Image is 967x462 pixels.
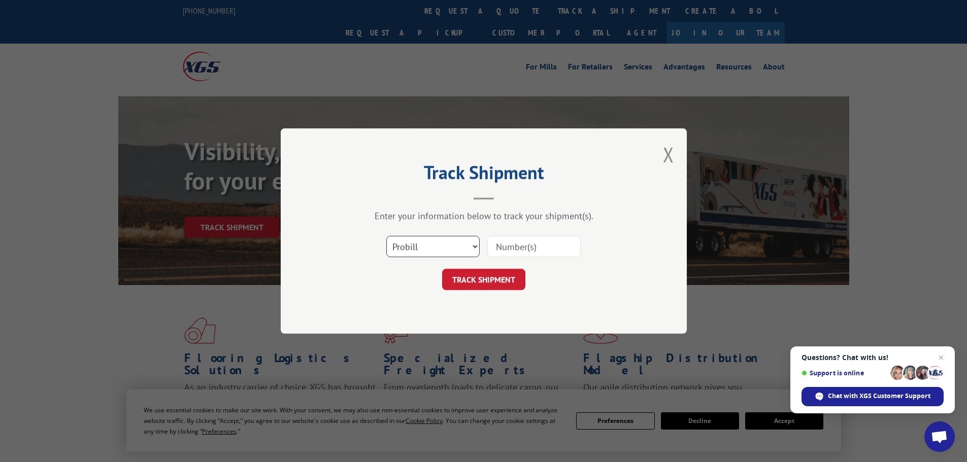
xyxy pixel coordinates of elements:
[802,353,944,362] span: Questions? Chat with us!
[331,165,636,185] h2: Track Shipment
[802,387,944,406] div: Chat with XGS Customer Support
[802,369,887,377] span: Support is online
[924,421,955,452] div: Open chat
[935,351,947,364] span: Close chat
[442,269,525,290] button: TRACK SHIPMENT
[487,236,581,257] input: Number(s)
[828,392,930,401] span: Chat with XGS Customer Support
[663,141,674,168] button: Close modal
[331,210,636,222] div: Enter your information below to track your shipment(s).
